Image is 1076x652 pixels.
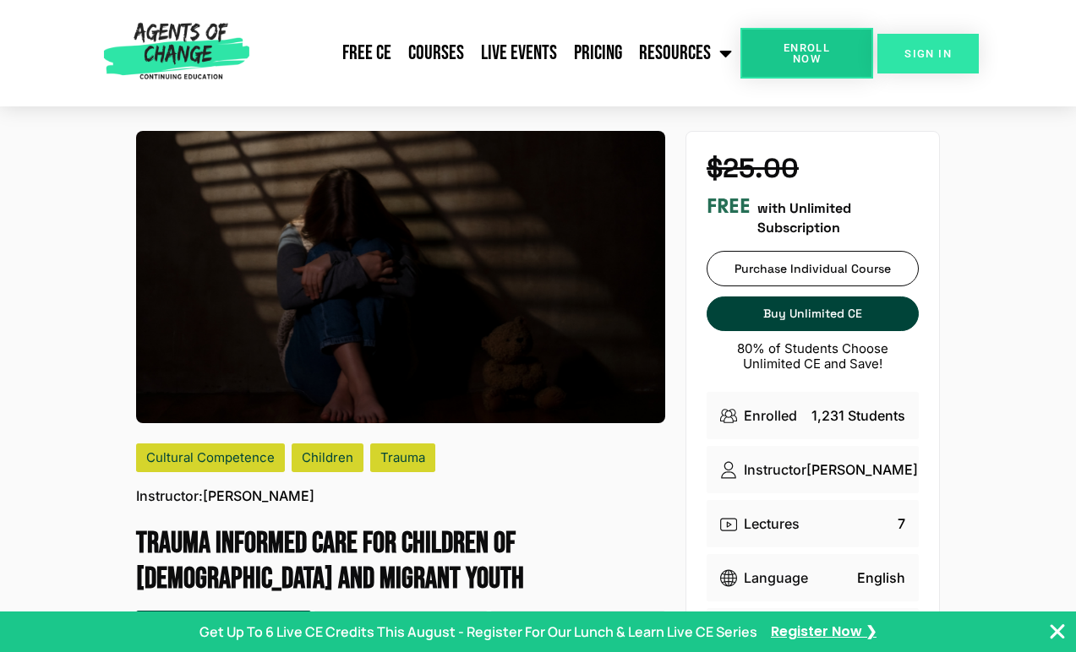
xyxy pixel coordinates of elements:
[857,568,905,588] p: English
[744,568,808,588] p: Language
[806,459,918,480] p: [PERSON_NAME]
[707,251,919,285] a: Purchase Individual Course
[877,34,979,73] a: SIGN IN
[136,131,665,423] img: Trauma Informed Care for Children of Undocumented Parents and Migrant Youth (1 Cultural Competenc...
[1047,622,1068,642] button: Close Banner
[314,611,489,649] button: Curriculum
[292,443,363,472] div: Children
[136,526,665,597] h1: Trauma Informed Care for Children of Undocumented Parents and Migrant Youth (1 Cultural Competenc...
[735,262,891,276] span: Purchase Individual Course
[136,443,285,472] div: Cultural Competence
[707,296,919,331] a: Buy Unlimited CE
[565,32,631,74] a: Pricing
[199,622,757,642] p: Get Up To 6 Live CE Credits This August - Register For Our Lunch & Learn Live CE Series
[136,486,203,506] span: Instructor:
[707,152,919,184] h4: $25.00
[707,341,919,372] p: 80% of Students Choose Unlimited CE and Save!
[763,307,862,321] span: Buy Unlimited CE
[136,611,311,649] button: Overview
[767,42,845,64] span: Enroll Now
[334,32,400,74] a: Free CE
[472,32,565,74] a: Live Events
[904,48,952,59] span: SIGN IN
[256,32,741,74] nav: Menu
[744,405,797,426] p: Enrolled
[370,443,435,472] div: Trauma
[744,513,800,534] p: Lectures
[771,622,877,641] a: Register Now ❯
[490,611,665,649] button: Instructor
[707,194,751,219] h3: FREE
[400,32,472,74] a: Courses
[740,28,872,79] a: Enroll Now
[707,194,919,237] div: with Unlimited Subscription
[631,32,740,74] a: Resources
[744,459,806,480] p: Instructor
[136,486,314,506] p: [PERSON_NAME]
[898,513,905,534] p: 7
[811,405,905,426] p: 1,231 Students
